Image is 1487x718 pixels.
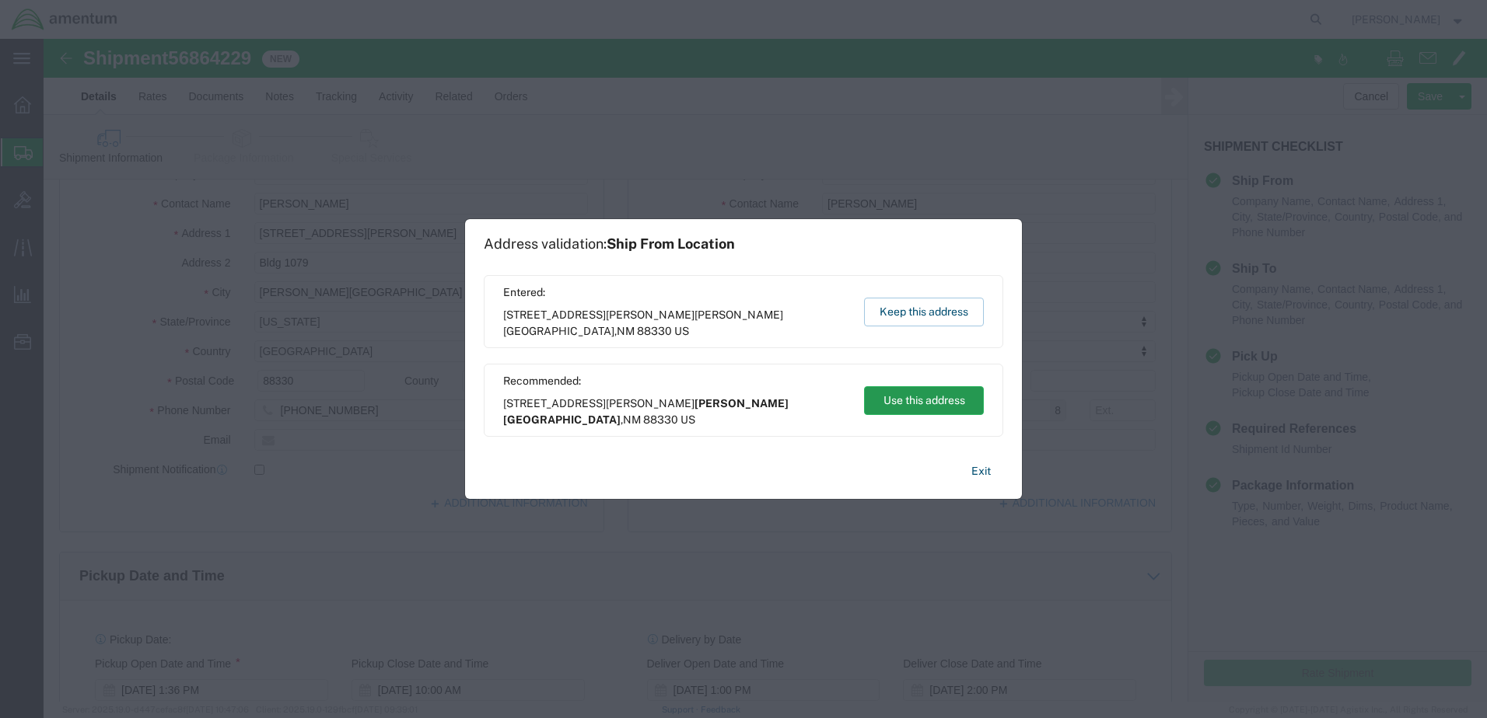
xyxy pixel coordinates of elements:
span: Entered: [503,284,849,301]
span: US [674,325,689,337]
span: 88330 [637,325,672,337]
span: [STREET_ADDRESS][PERSON_NAME] , [503,307,849,340]
span: [PERSON_NAME][GEOGRAPHIC_DATA] [503,397,789,426]
button: Exit [959,458,1003,485]
span: [PERSON_NAME][GEOGRAPHIC_DATA] [503,308,783,337]
button: Use this address [864,386,984,415]
span: NM [623,413,641,426]
button: Keep this address [864,298,984,326]
span: [STREET_ADDRESS][PERSON_NAME] , [503,396,849,428]
span: 88330 [643,413,678,426]
span: US [681,413,695,426]
span: Recommended: [503,373,849,389]
span: Ship From Location [607,235,735,252]
h1: Address validation: [484,235,735,253]
span: NM [617,325,635,337]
